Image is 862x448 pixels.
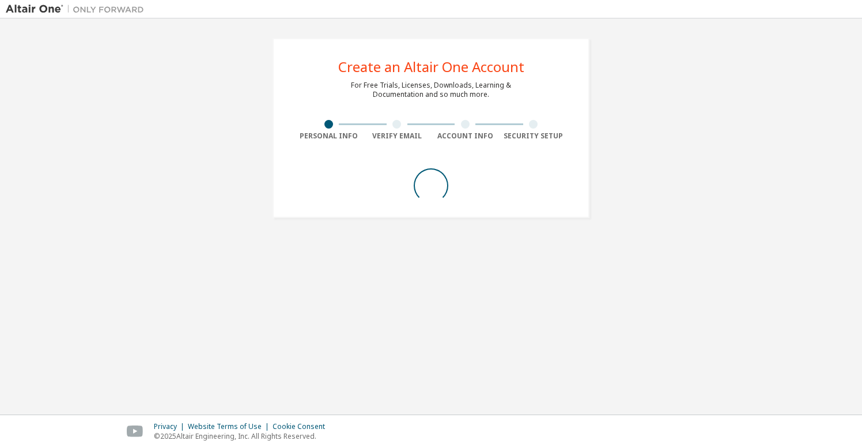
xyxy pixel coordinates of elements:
[500,131,568,141] div: Security Setup
[127,426,143,438] img: youtube.svg
[363,131,432,141] div: Verify Email
[338,60,524,74] div: Create an Altair One Account
[188,422,273,431] div: Website Terms of Use
[351,81,511,99] div: For Free Trials, Licenses, Downloads, Learning & Documentation and so much more.
[294,131,363,141] div: Personal Info
[6,3,150,15] img: Altair One
[273,422,332,431] div: Cookie Consent
[154,422,188,431] div: Privacy
[431,131,500,141] div: Account Info
[154,431,332,441] p: © 2025 Altair Engineering, Inc. All Rights Reserved.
